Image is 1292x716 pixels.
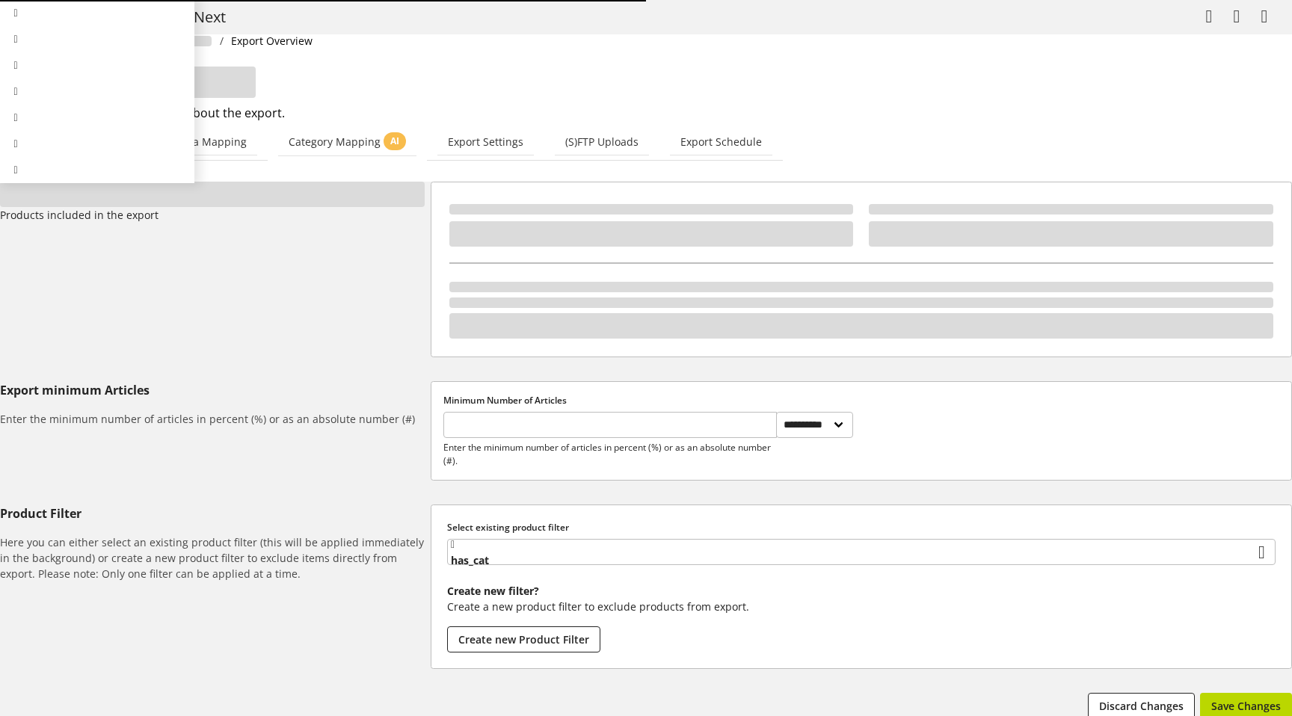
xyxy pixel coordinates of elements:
[31,104,1261,122] h2: Here you have an overview about the export.
[451,553,489,567] span: has_cat
[1099,698,1184,714] span: Discard Changes
[447,521,1276,534] label: Select existing product filter
[670,129,772,155] a: Export Schedule
[278,127,416,156] a: Category MappingAI
[447,599,1276,614] p: Create a new product filter to exclude products from export.
[1211,698,1281,714] span: Save Changes
[447,584,539,598] b: Create new filter?
[443,394,854,407] label: Minimum Number of Articles
[458,632,589,647] span: Create new Product Filter
[443,441,776,468] p: Enter the minimum number of articles in percent (%) or as an absolute number (#).
[165,129,257,155] a: Data Mapping
[447,626,600,652] button: Create new Product Filter
[555,129,649,155] a: (S)FTP Uploads
[390,135,399,148] span: AI
[437,129,534,155] a: Export Settings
